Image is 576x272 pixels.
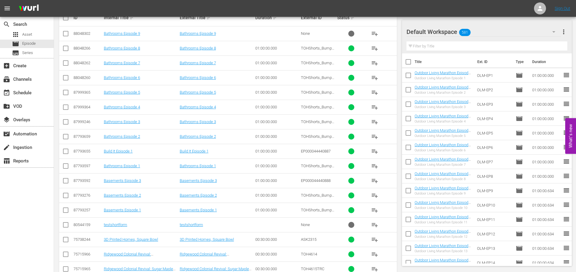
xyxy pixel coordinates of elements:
span: TOHShorts_Bumper_05sec_02 [301,105,335,114]
a: 3D Printed Homes, Square Bowl [104,237,158,242]
td: 01:00:00.000 [530,126,563,140]
span: Episode [516,158,523,165]
span: menu [4,5,11,12]
td: OLM-EP7 [475,155,514,169]
span: playlist_add [371,104,378,111]
span: 581 [459,26,470,39]
span: TOHShorts_Bumper_05sec_01 [301,46,335,55]
a: Bathrooms Episode 6 [180,75,216,80]
span: ASK2315 [301,237,316,242]
button: playlist_add [367,232,382,247]
td: OLM-EP12 [475,227,514,241]
span: reorder [563,129,570,136]
div: 01:00:00.000 [255,149,299,153]
div: 87793597 [73,164,102,168]
span: TOHShorts_Bumper_05sec_02 [301,61,335,70]
div: External ID [301,15,335,20]
span: VOD [3,103,10,110]
button: playlist_add [367,56,382,70]
a: Outdoor Living Marathon Episode 14 [415,258,471,267]
span: Episode [516,216,523,223]
button: Open Feedback Widget [565,118,576,154]
a: Bathrooms Episode 8 [180,46,216,50]
div: None [301,222,335,227]
div: 87793659 [73,134,102,139]
div: 87793592 [73,178,102,183]
span: playlist_add [371,30,378,37]
span: Schedule [3,89,10,96]
span: playlist_add [371,148,378,155]
button: playlist_add [367,188,382,203]
a: Basements Episode 1 [180,208,217,212]
div: 87793276 [73,193,102,198]
div: 87999364 [73,105,102,109]
td: OLM-EP4 [475,111,514,126]
a: Outdoor Living Marathon Episode 8 [415,171,471,180]
span: playlist_add [371,59,378,67]
button: playlist_add [367,100,382,114]
span: playlist_add [371,207,378,214]
div: 88048266 [73,46,102,50]
span: sort [350,15,356,20]
button: playlist_add [367,41,382,56]
button: playlist_add [367,174,382,188]
a: Bathrooms Episode 3 [104,119,140,124]
a: Ridgewood Colonial Revival: [GEOGRAPHIC_DATA] [180,252,229,261]
span: Reports [3,157,10,165]
td: 01:00:00.634 [530,241,563,255]
a: Outdoor Living Marathon Episode 6 [415,143,471,152]
th: Title [415,53,474,70]
button: playlist_add [367,159,382,173]
span: Create [3,62,10,69]
div: 01:00:00.000 [255,193,299,198]
div: 01:00:00.000 [255,164,299,168]
a: Outdoor Living Marathon Episode 5 [415,128,471,137]
span: Episode [516,259,523,266]
span: TOHShorts_Bumper_05sec_01 [301,208,335,217]
a: Sign Out [555,6,570,11]
td: 01:00:00.000 [530,83,563,97]
div: 01:00:00.000 [255,61,299,65]
div: 75738244 [73,237,102,242]
td: 01:00:00.000 [530,97,563,111]
a: Bathrooms Episode 2 [104,134,140,139]
span: Episode [516,201,523,209]
span: playlist_add [371,162,378,170]
a: Bathrooms Episode 8 [104,46,140,50]
button: playlist_add [367,85,382,100]
div: Outdoor Living Marathon Episode 7 [415,163,472,167]
a: Bathrooms Episode 5 [104,90,140,95]
span: playlist_add [371,251,378,258]
div: Outdoor Living Marathon Episode 12 [415,235,472,239]
span: EP000044440887 [301,149,331,153]
a: Bathrooms Episode 4 [104,105,140,109]
a: Basements Episode 2 [180,193,217,198]
td: OLM-EP9 [475,183,514,198]
div: None [301,31,335,36]
span: playlist_add [371,192,378,199]
button: playlist_add [367,218,382,232]
a: Outdoor Living Marathon Episode 2 [415,85,471,94]
span: TOHShorts_Bumper_05sec_02 [301,134,335,143]
span: reorder [563,259,570,266]
span: Episode [516,230,523,237]
button: playlist_add [367,203,382,217]
td: 01:00:00.634 [530,212,563,227]
span: TOH4614 [301,252,317,256]
div: Outdoor Living Marathon Episode 5 [415,134,472,138]
div: Outdoor Living Marathon Episode 2 [415,91,472,95]
th: Ext. ID [474,53,512,70]
span: playlist_add [371,133,378,140]
div: 88048262 [73,61,102,65]
span: Episode [516,129,523,137]
div: Outdoor Living Marathon Episode 1 [415,76,472,80]
a: Bathrooms Episode 7 [180,61,216,65]
div: Outdoor Living Marathon Episode 6 [415,148,472,152]
td: 01:00:00.000 [530,140,563,155]
span: playlist_add [371,45,378,52]
td: 01:00:00.000 [530,155,563,169]
a: Build It Episode 1 [180,149,208,153]
a: Ridgewood Colonial Revival: [GEOGRAPHIC_DATA] [104,252,153,261]
div: ID [73,15,102,20]
span: reorder [563,230,570,237]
